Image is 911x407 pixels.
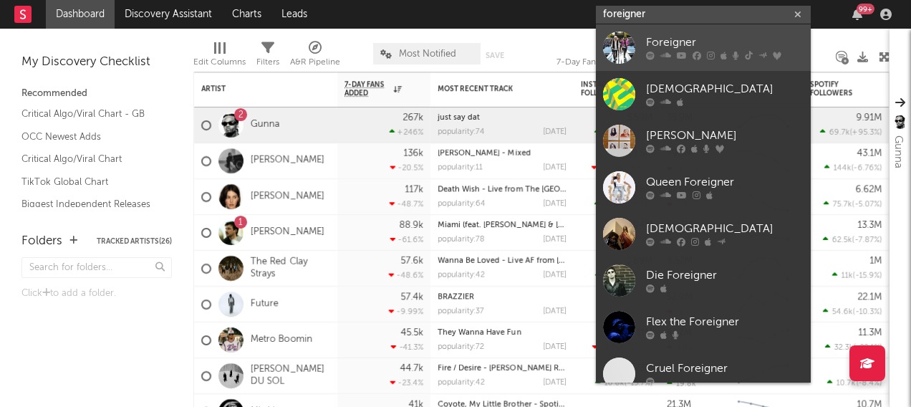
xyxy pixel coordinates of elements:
[824,199,882,209] div: ( )
[438,329,521,337] a: They Wanna Have Fun
[829,129,850,137] span: 69.7k
[595,271,652,280] div: ( )
[390,199,423,209] div: -48.7 %
[438,150,567,158] div: Luther - Mixed
[438,293,567,301] div: BRAZZIER
[596,257,811,304] a: Die Foreigner
[400,328,423,337] div: 45.5k
[543,379,567,387] div: [DATE]
[543,307,567,315] div: [DATE]
[857,4,874,14] div: 99 +
[855,185,882,194] div: 6.62M
[556,36,664,77] div: 7-Day Fans Added (7-Day Fans Added)
[832,271,882,280] div: ( )
[391,343,423,352] div: -41.3 %
[592,163,652,173] div: ( )
[251,155,324,167] a: [PERSON_NAME]
[827,378,882,388] div: ( )
[834,165,852,173] span: 144k
[438,343,484,351] div: popularity: 72
[438,236,485,244] div: popularity: 78
[596,211,811,257] a: [DEMOGRAPHIC_DATA]
[627,380,650,388] span: -15.7 %
[581,80,631,97] div: Instagram Followers
[438,114,567,122] div: just say dat
[400,364,423,373] div: 44.7k
[856,113,882,123] div: 9.91M
[438,221,567,229] div: Miami (feat. Lil Wayne & Rick Ross)
[858,380,879,388] span: -8.4 %
[251,226,324,239] a: [PERSON_NAME]
[810,80,860,97] div: Spotify Followers
[21,174,158,190] a: TikTok Global Chart
[403,149,423,158] div: 136k
[646,128,804,145] div: [PERSON_NAME]
[251,334,312,346] a: Metro Boomin
[592,343,652,352] div: ( )
[438,365,567,373] div: Fire / Desire - Dorian Craft Remix
[543,164,567,172] div: [DATE]
[97,238,172,245] button: Tracked Artists(26)
[438,257,619,265] a: Wanna Be Loved - Live AF from [PERSON_NAME]
[833,201,852,209] span: 75.7k
[824,163,882,173] div: ( )
[596,6,811,24] input: Search for artists
[842,272,853,280] span: 11k
[646,81,804,98] div: [DEMOGRAPHIC_DATA]
[890,135,907,168] div: Gunna
[543,272,567,279] div: [DATE]
[823,235,882,244] div: ( )
[820,128,882,137] div: ( )
[251,298,279,310] a: Future
[646,34,804,52] div: Foreigner
[405,185,423,194] div: 117k
[594,128,652,137] div: ( )
[438,379,485,387] div: popularity: 42
[400,257,423,266] div: 57.6k
[596,71,811,118] a: [DEMOGRAPHIC_DATA]
[543,236,567,244] div: [DATE]
[596,164,811,211] a: Queen Foreigner
[21,196,158,226] a: Biggest Independent Releases This Week
[595,378,652,388] div: ( )
[251,191,324,203] a: [PERSON_NAME]
[857,221,882,230] div: 13.3M
[438,150,531,158] a: [PERSON_NAME] - Mixed
[854,201,879,209] span: -5.07 %
[193,54,246,71] div: Edit Columns
[438,186,622,193] a: Death Wish - Live from The [GEOGRAPHIC_DATA]
[646,221,804,238] div: [DEMOGRAPHIC_DATA]
[390,378,423,388] div: -23.4 %
[201,85,309,93] div: Artist
[438,293,474,301] a: BRAZZIER
[438,128,485,136] div: popularity: 74
[438,85,545,93] div: Most Recent Track
[390,235,423,244] div: -61.6 %
[389,271,423,280] div: -48.6 %
[438,164,483,172] div: popularity: 11
[855,308,879,316] span: -10.3 %
[290,54,340,71] div: A&R Pipeline
[438,329,567,337] div: They Wanna Have Fun
[400,292,423,302] div: 57.4k
[399,49,456,59] span: Most Notified
[438,221,620,229] a: Miami (feat. [PERSON_NAME] & [PERSON_NAME])
[390,128,423,137] div: +246 %
[646,267,804,284] div: Die Foreigner
[438,272,485,279] div: popularity: 42
[832,236,852,244] span: 62.5k
[21,85,172,102] div: Recommended
[438,186,567,193] div: Death Wish - Live from The O2 Arena
[854,165,879,173] span: -6.76 %
[256,36,279,77] div: Filters
[403,113,423,123] div: 267k
[438,114,480,122] a: just say dat
[596,304,811,350] a: Flex the Foreigner
[193,36,246,77] div: Edit Columns
[21,233,62,250] div: Folders
[438,200,486,208] div: popularity: 64
[596,118,811,164] a: [PERSON_NAME]
[854,236,879,244] span: -7.87 %
[855,272,879,280] span: -15.9 %
[290,36,340,77] div: A&R Pipeline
